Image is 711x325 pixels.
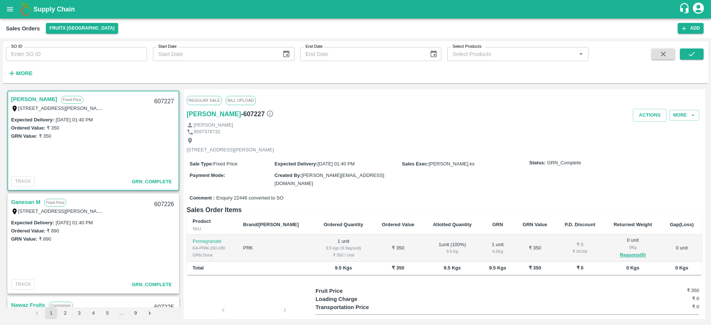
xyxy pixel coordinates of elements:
label: ₹ 890 [47,228,59,234]
b: Brand/[PERSON_NAME] [243,222,299,227]
td: PRK [237,235,314,262]
div: GRN Done [193,252,231,258]
p: Fixed Price [61,96,83,104]
b: ₹ 350 [392,265,404,271]
h6: ₹ 350 [635,287,699,294]
button: More [6,67,34,80]
button: More [670,110,699,121]
div: 607226 [150,196,178,213]
b: 0 Kgs [626,265,639,271]
button: Go to page 5 [101,307,113,319]
div: customer-support [679,3,692,16]
div: 0 Kg [610,244,656,251]
button: Reasons(0) [610,251,656,259]
button: Select DC [46,23,118,34]
b: Allotted Quantity [433,222,472,227]
b: 9.5 Kgs [489,265,506,271]
button: page 1 [45,307,57,319]
p: [STREET_ADDRESS][PERSON_NAME] [187,147,274,154]
b: Total [193,265,204,271]
label: GRN Value: [11,133,37,139]
span: GRN_Complete [132,179,172,184]
button: Add [678,23,704,34]
button: Choose date [427,47,441,61]
input: Select Products [450,49,574,59]
label: Ordered Value: [11,228,45,234]
p: 9597378732 [194,128,220,135]
p: Commission [49,302,73,309]
label: ₹ 350 [39,133,51,139]
div: 9.5 kgs (9.5kg/unit) [320,245,367,251]
div: 607225 [150,299,178,316]
label: ₹ 350 [47,125,59,131]
label: Expected Delivery : [11,117,54,123]
td: ₹ 350 [514,235,555,262]
td: ₹ 350 [373,235,424,262]
label: Status: [529,160,545,167]
span: [PERSON_NAME].ks [429,161,475,167]
a: Nawaz Fruits [11,300,45,310]
a: [PERSON_NAME] [11,94,57,104]
strong: More [16,70,33,76]
b: GRN Value [523,222,547,227]
label: End Date [306,44,323,50]
b: Ordered Quantity [324,222,363,227]
label: GRN Value: [11,236,37,242]
span: GRN_Complete [547,160,581,167]
label: SO ID [11,44,22,50]
h6: [PERSON_NAME] [187,109,241,119]
b: ₹ 0 [577,265,584,271]
div: … [116,310,127,317]
b: Supply Chain [33,6,75,13]
label: Sale Type : [190,161,213,167]
label: Select Products [453,44,481,50]
div: SKU [193,225,231,232]
p: Fruit Price [316,287,411,295]
td: 0 unit [661,235,702,262]
b: 9.5 Kgs [444,265,461,271]
a: Supply Chain [33,4,679,14]
button: Go to page 2 [59,307,71,319]
p: Pomegranate [193,238,231,245]
button: Actions [633,109,667,122]
b: Ordered Value [382,222,414,227]
button: Open [576,49,586,59]
div: ₹ 350 / Unit [320,252,367,258]
button: Choose date [279,47,293,61]
div: KA-PRM-150-180 [193,245,231,251]
span: GRN_Complete [132,282,172,287]
b: Gap(Loss) [670,222,694,227]
label: [DATE] 01:40 PM [56,220,93,225]
div: 0 unit [610,237,656,259]
b: GRN [492,222,503,227]
p: Fixed Price [44,199,66,207]
h6: - 607227 [241,109,274,119]
div: account of current user [692,1,705,17]
input: Start Date [153,47,276,61]
b: 0 Kgs [675,265,688,271]
button: Go to page 9 [130,307,141,319]
span: Bill Upload [226,96,256,105]
div: Sales Orders [6,24,40,33]
h6: ₹ 0 [635,303,699,311]
p: Loading Charge [316,295,411,303]
div: ₹ 0 [562,241,598,248]
label: Payment Mode : [190,172,225,178]
span: Fixed Price [213,161,237,167]
label: [STREET_ADDRESS][PERSON_NAME] [18,208,106,214]
h6: Sales Order Items [187,205,702,215]
h6: ₹ 0 [635,295,699,302]
b: Product [193,218,211,224]
div: 1 unit ( 100 %) [429,241,475,255]
a: Ganesan M [11,197,40,207]
div: 1 unit [487,241,508,255]
button: Go to page 3 [73,307,85,319]
label: Expected Delivery : [11,220,54,225]
img: logo [19,2,33,17]
div: 9.5 Kg [487,248,508,255]
button: Go to next page [144,307,156,319]
b: Returned Weight [614,222,652,227]
label: Start Date [158,44,177,50]
label: [STREET_ADDRESS][PERSON_NAME] [18,105,106,111]
span: [DATE] 01:40 PM [318,161,355,167]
